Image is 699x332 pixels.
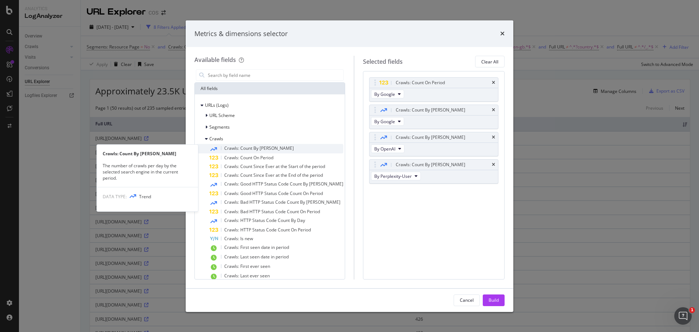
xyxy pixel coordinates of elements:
[224,172,323,178] span: Crawls: Count Since Ever at the End of the period
[207,70,343,81] input: Search by field name
[489,297,499,303] div: Build
[371,90,404,98] button: By Google
[186,20,513,312] div: modal
[224,235,253,242] span: Crawls: Is new
[396,106,465,114] div: Crawls: Count By [PERSON_NAME]
[369,132,498,156] div: Crawls: Count By [PERSON_NAME]timesBy OpenAI
[475,56,505,67] button: Clear All
[209,136,223,142] span: Crawls
[224,199,340,205] span: Crawls: Bad HTTP Status Code Count By [PERSON_NAME]
[369,105,498,129] div: Crawls: Count By [PERSON_NAME]timesBy Google
[492,163,495,167] div: times
[674,307,692,325] iframe: Intercom live chat
[492,135,495,140] div: times
[369,159,498,184] div: Crawls: Count By [PERSON_NAME]timesBy Perplexity-User
[224,273,270,279] span: Crawls: Last ever seen
[194,29,288,39] div: Metrics & dimensions selector
[195,83,345,94] div: All fields
[224,263,270,269] span: Crawls: First ever seen
[224,254,289,260] span: Crawls: Last seen date in period
[454,294,480,306] button: Cancel
[209,124,230,130] span: Segments
[224,190,323,196] span: Crawls: Good HTTP Status Code Count On Period
[396,161,465,168] div: Crawls: Count By [PERSON_NAME]
[500,29,505,39] div: times
[374,118,395,125] span: By Google
[224,155,273,161] span: Crawls: Count On Period
[224,217,305,223] span: Crawls: HTTP Status Code Count By Day
[224,227,311,233] span: Crawls: HTTP Status Code Count On Period
[492,81,495,85] div: times
[224,163,325,169] span: Crawls: Count Since Ever at the Start of the period
[396,79,445,86] div: Crawls: Count On Period
[689,307,695,313] span: 1
[460,297,474,303] div: Cancel
[371,144,404,153] button: By OpenAI
[371,117,404,126] button: By Google
[374,91,395,97] span: By Google
[97,163,198,181] div: The number of crawls per day by the selected search engine in the current period.
[224,145,294,151] span: Crawls: Count By [PERSON_NAME]
[483,294,505,306] button: Build
[205,102,229,108] span: URLs (Logs)
[369,77,498,102] div: Crawls: Count On PeriodtimesBy Google
[97,151,198,157] div: Crawls: Count By [PERSON_NAME]
[492,108,495,112] div: times
[374,146,395,152] span: By OpenAI
[209,112,235,118] span: URL Scheme
[224,208,320,215] span: Crawls: Bad HTTP Status Code Count On Period
[194,56,236,64] div: Available fields
[374,173,412,179] span: By Perplexity-User
[396,134,465,141] div: Crawls: Count By [PERSON_NAME]
[363,58,403,66] div: Selected fields
[481,59,498,65] div: Clear All
[224,244,289,250] span: Crawls: First seen date in period
[371,172,421,180] button: By Perplexity-User
[224,181,343,187] span: Crawls: Good HTTP Status Code Count By [PERSON_NAME]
